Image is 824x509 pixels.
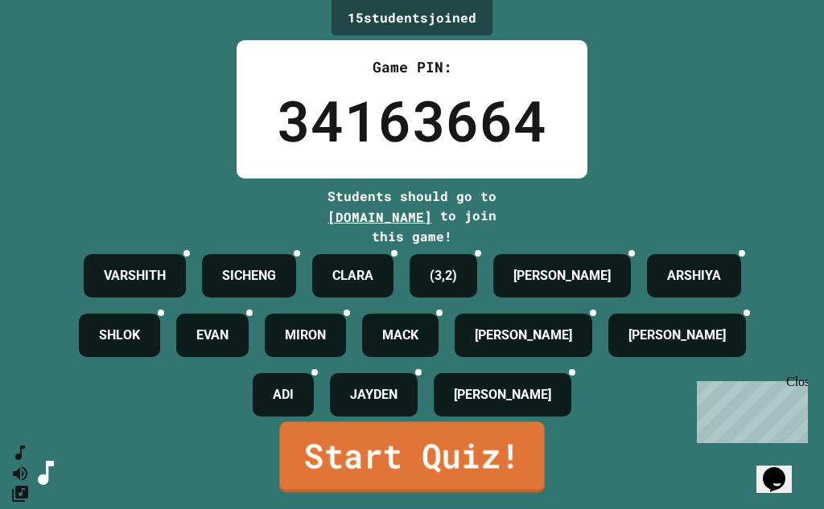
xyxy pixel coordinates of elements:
[277,56,547,78] div: Game PIN:
[104,266,166,285] h4: VARSHITH
[756,445,808,493] iframe: chat widget
[99,326,140,345] h4: SHLOK
[430,266,457,285] h4: (3,2)
[273,385,294,404] h4: ADI
[10,483,30,503] button: Change Music
[667,266,721,285] h4: ARSHIYA
[513,266,611,285] h4: [PERSON_NAME]
[328,208,432,225] span: [DOMAIN_NAME]
[311,187,513,246] div: Students should go to to join this game!
[10,463,30,483] button: Mute music
[475,326,572,345] h4: [PERSON_NAME]
[279,421,544,492] a: Start Quiz!
[285,326,326,345] h4: MIRON
[222,266,276,285] h4: SICHENG
[382,326,418,345] h4: MACK
[6,6,111,102] div: Chat with us now!Close
[277,78,547,162] div: 34163664
[10,443,30,463] button: SpeedDial basic example
[332,266,373,285] h4: CLARA
[690,375,808,443] iframe: chat widget
[350,385,398,404] h4: JAYDEN
[628,326,726,345] h4: [PERSON_NAME]
[454,385,551,404] h4: [PERSON_NAME]
[196,326,229,345] h4: EVAN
